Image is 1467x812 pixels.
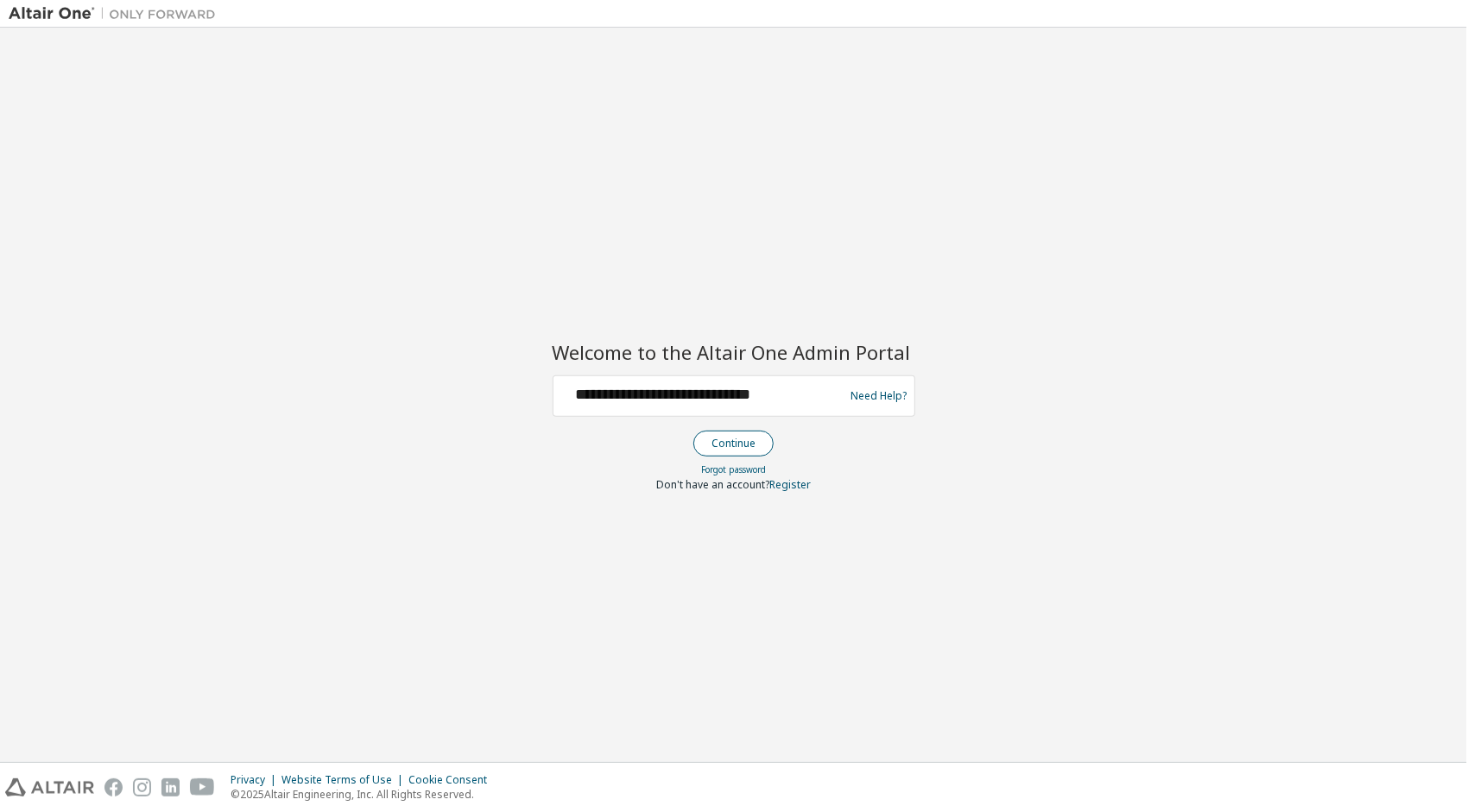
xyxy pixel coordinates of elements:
div: Website Terms of Use [281,773,408,787]
div: Cookie Consent [408,773,497,787]
img: linkedin.svg [161,778,180,796]
img: youtube.svg [190,778,215,796]
a: Register [769,477,811,492]
img: facebook.svg [104,778,123,796]
p: © 2025 Altair Engineering, Inc. All Rights Reserved. [231,787,497,802]
a: Forgot password [701,463,766,475]
div: Privacy [231,773,281,787]
img: altair_logo.svg [5,778,94,796]
button: Continue [693,431,774,456]
img: Altair One [9,5,224,22]
span: Don't have an account? [656,477,769,492]
h2: Welcome to the Altair One Admin Portal [553,340,915,364]
img: instagram.svg [133,778,151,796]
a: Need Help? [851,395,907,396]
